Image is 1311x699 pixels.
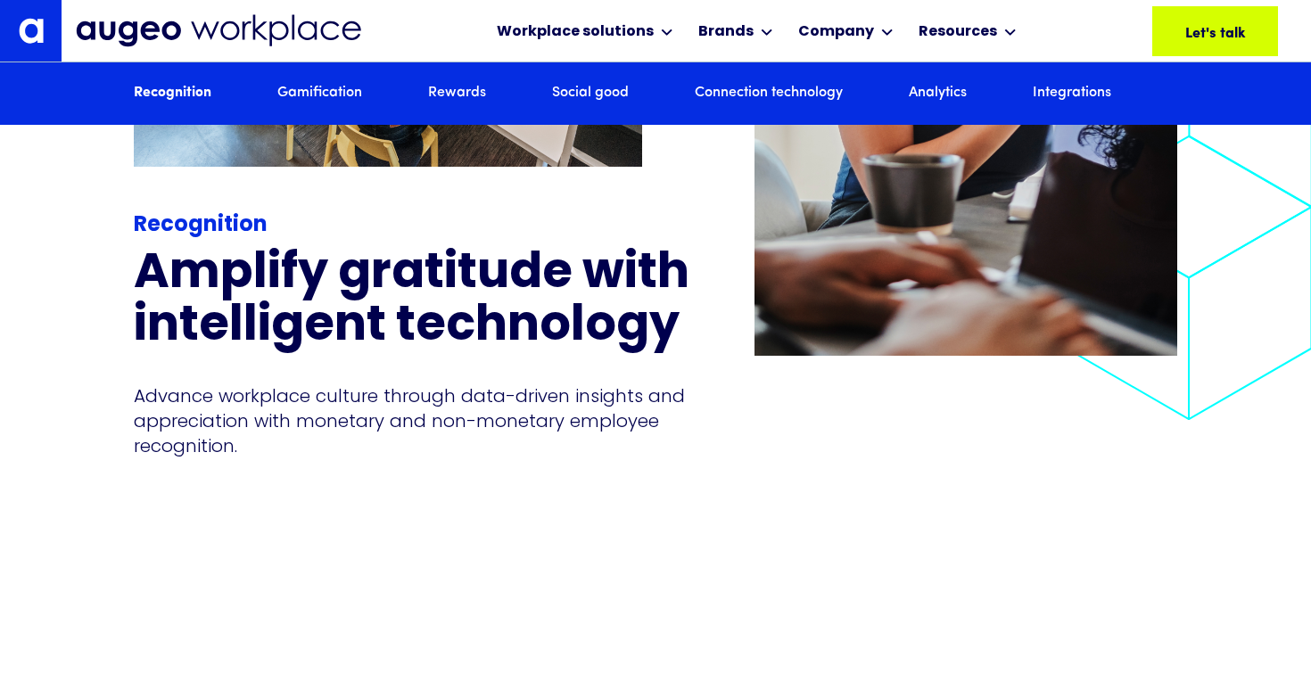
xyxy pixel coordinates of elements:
[552,84,629,103] a: Social good
[134,84,211,103] a: Recognition
[19,18,44,43] img: Augeo's "a" monogram decorative logo in white.
[134,210,697,242] div: Recognition
[134,383,697,458] p: Advance workplace culture through data-driven insights and appreciation with monetary and non-mon...
[428,84,486,103] a: Rewards
[277,84,362,103] a: Gamification
[134,249,697,355] h2: Amplify gratitude with intelligent technology
[1033,84,1111,103] a: Integrations
[695,84,843,103] a: Connection technology
[919,21,997,43] div: Resources
[76,14,361,47] img: Augeo Workplace business unit full logo in mignight blue.
[798,21,874,43] div: Company
[698,21,754,43] div: Brands
[909,84,967,103] a: Analytics
[497,21,654,43] div: Workplace solutions
[1152,6,1278,56] a: Let's talk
